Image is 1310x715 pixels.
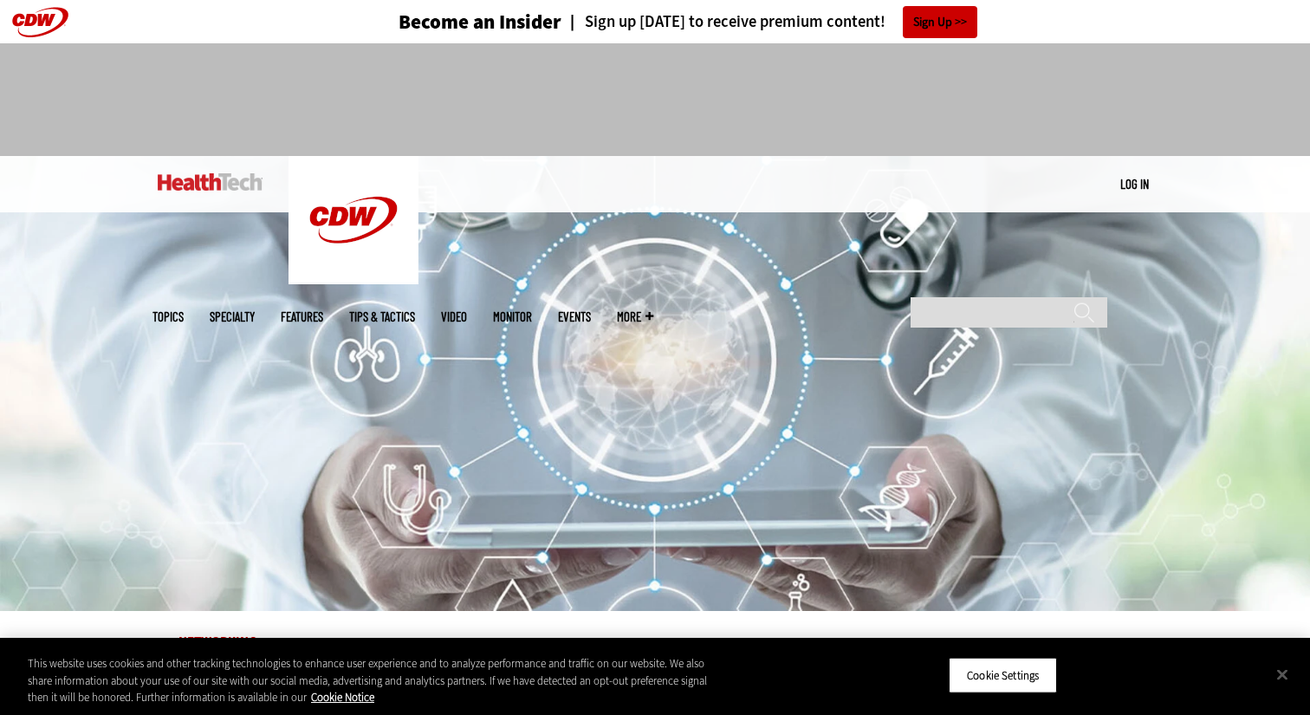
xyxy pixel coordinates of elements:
span: Topics [152,310,184,323]
div: This website uses cookies and other tracking technologies to enhance user experience and to analy... [28,655,721,706]
h3: Become an Insider [399,12,561,32]
button: Cookie Settings [949,657,1057,693]
span: Specialty [210,310,255,323]
a: Networking [178,633,257,650]
div: User menu [1120,175,1149,193]
a: Events [558,310,591,323]
a: MonITor [493,310,532,323]
a: Sign up [DATE] to receive premium content! [561,14,885,30]
a: Features [281,310,323,323]
a: CDW [289,270,418,289]
button: Close [1263,655,1301,693]
a: Sign Up [903,6,977,38]
a: Log in [1120,176,1149,192]
a: Become an Insider [334,12,561,32]
img: Home [289,156,418,284]
a: Video [441,310,467,323]
a: Tips & Tactics [349,310,415,323]
a: More information about your privacy [311,690,374,705]
iframe: advertisement [340,61,970,139]
span: More [617,310,653,323]
img: Home [158,173,263,191]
